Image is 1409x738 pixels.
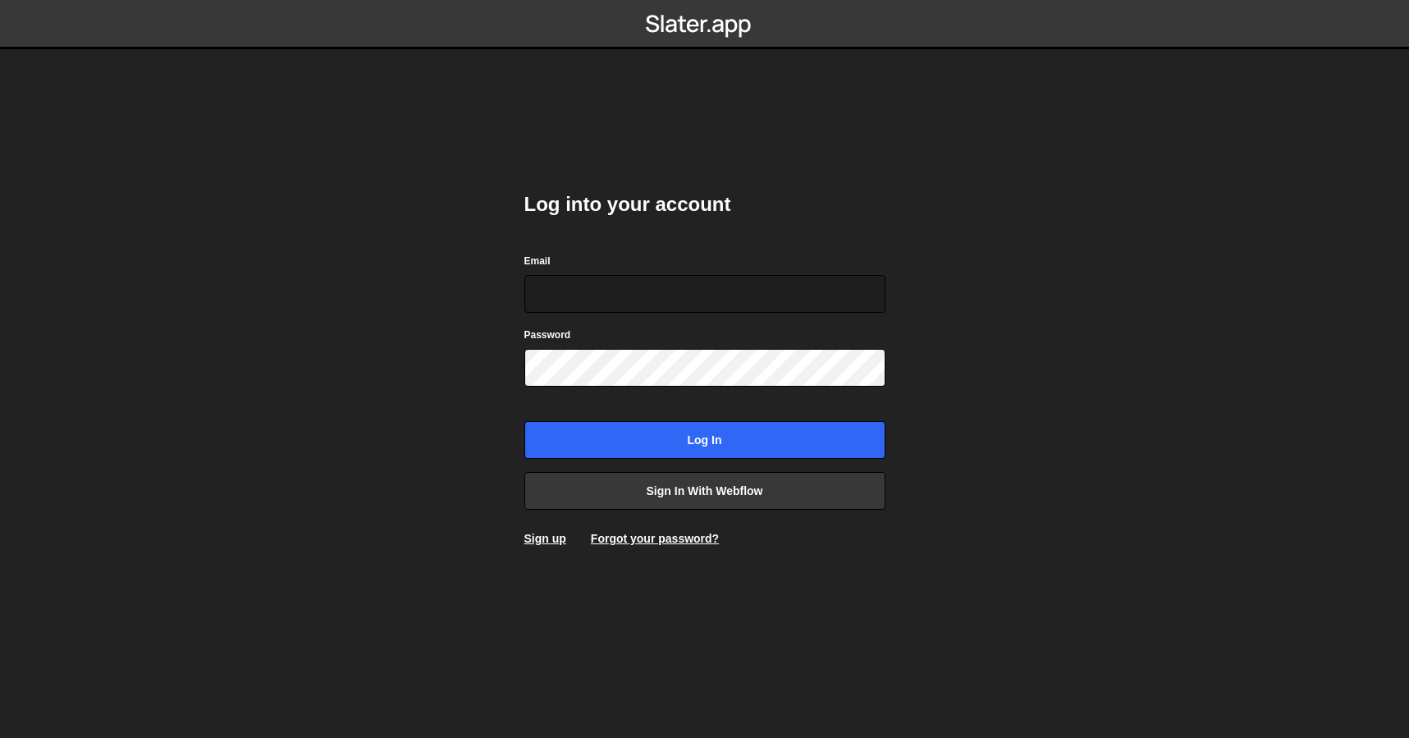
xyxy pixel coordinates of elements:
[524,327,571,343] label: Password
[524,532,566,545] a: Sign up
[524,253,551,269] label: Email
[591,532,719,545] a: Forgot your password?
[524,191,885,218] h2: Log into your account
[524,421,885,459] input: Log in
[524,472,885,510] a: Sign in with Webflow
